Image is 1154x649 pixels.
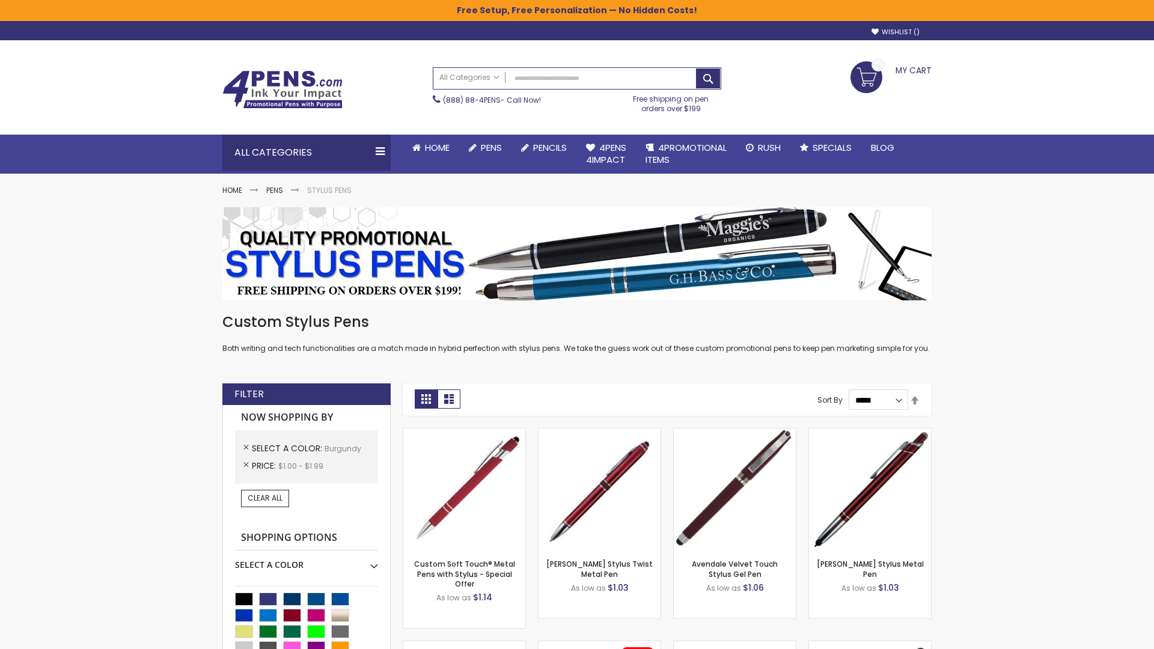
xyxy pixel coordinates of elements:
strong: Filter [234,388,264,401]
a: Pens [266,185,283,195]
div: Both writing and tech functionalities are a match made in hybrid perfection with stylus pens. We ... [222,312,932,354]
a: Avendale Velvet Touch Stylus Gel Pen [692,559,778,579]
a: Clear All [241,490,289,507]
span: $1.00 - $1.99 [278,461,323,471]
a: Specials [790,135,861,161]
img: Colter Stylus Twist Metal Pen-Burgundy [539,428,661,550]
span: 4Pens 4impact [586,141,626,166]
span: Select A Color [252,442,325,454]
img: Avendale Velvet Touch Stylus Gel Pen-Burgundy [674,428,796,550]
a: 4PROMOTIONALITEMS [636,135,736,174]
a: (888) 88-4PENS [443,95,501,105]
img: Custom Soft Touch® Metal Pens with Stylus-Burgundy [403,428,525,550]
div: Free shipping on pen orders over $199 [621,90,722,114]
span: $1.14 [473,591,492,603]
img: Stylus Pens [222,207,932,300]
a: Custom Soft Touch® Metal Pens with Stylus-Burgundy [403,428,525,438]
a: Avendale Velvet Touch Stylus Gel Pen-Burgundy [674,428,796,438]
a: All Categories [433,68,505,88]
strong: Now Shopping by [235,405,378,430]
a: 4Pens4impact [576,135,636,174]
span: As low as [571,583,606,593]
div: All Categories [222,135,391,171]
a: Pencils [511,135,576,161]
span: 4PROMOTIONAL ITEMS [646,141,727,166]
strong: Stylus Pens [307,185,352,195]
img: 4Pens Custom Pens and Promotional Products [222,70,343,109]
span: As low as [841,583,876,593]
a: Pens [459,135,511,161]
span: Specials [813,141,852,154]
strong: Grid [415,389,438,409]
span: Home [425,141,450,154]
span: Burgundy [325,443,361,454]
a: [PERSON_NAME] Stylus Metal Pen [817,559,924,579]
span: Clear All [248,493,282,503]
label: Sort By [817,395,843,405]
span: Rush [758,141,781,154]
a: Olson Stylus Metal Pen-Burgundy [809,428,931,438]
span: $1.03 [608,582,629,594]
span: Pens [481,141,502,154]
span: - Call Now! [443,95,541,105]
span: Blog [871,141,894,154]
div: Select A Color [235,550,378,571]
a: Blog [861,135,904,161]
span: Pencils [533,141,567,154]
span: $1.06 [743,582,764,594]
a: Wishlist [872,28,920,37]
span: All Categories [439,73,499,82]
a: [PERSON_NAME] Stylus Twist Metal Pen [546,559,653,579]
span: $1.03 [878,582,899,594]
strong: Shopping Options [235,525,378,551]
span: As low as [706,583,741,593]
a: Rush [736,135,790,161]
img: Olson Stylus Metal Pen-Burgundy [809,428,931,550]
a: Home [222,185,242,195]
a: Colter Stylus Twist Metal Pen-Burgundy [539,428,661,438]
h1: Custom Stylus Pens [222,312,932,332]
a: Home [403,135,459,161]
span: Price [252,460,278,472]
a: Custom Soft Touch® Metal Pens with Stylus - Special Offer [414,559,515,588]
span: As low as [436,593,471,603]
